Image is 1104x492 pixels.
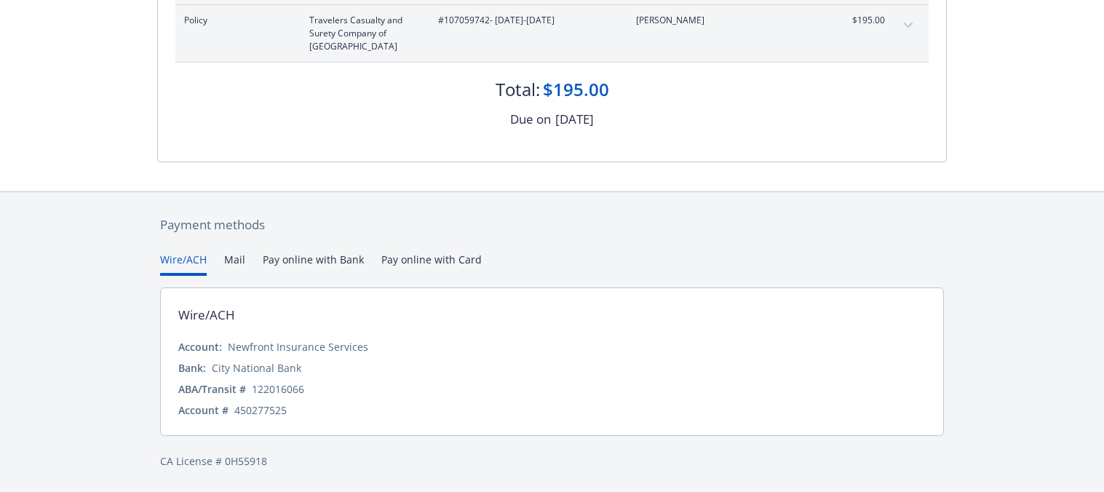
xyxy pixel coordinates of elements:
div: $195.00 [543,77,609,102]
div: CA License # 0H55918 [160,453,944,469]
span: #107059742 - [DATE]-[DATE] [438,14,613,27]
div: Newfront Insurance Services [228,339,368,354]
div: [DATE] [555,110,594,129]
div: Account # [178,402,229,418]
div: 122016066 [252,381,304,397]
div: City National Bank [212,360,301,376]
button: expand content [897,14,920,37]
div: ABA/Transit # [178,381,246,397]
button: Pay online with Card [381,252,482,276]
span: [PERSON_NAME] [636,14,807,27]
div: Bank: [178,360,206,376]
div: Account: [178,339,222,354]
div: Wire/ACH [178,306,235,325]
div: Payment methods [160,215,944,234]
div: 450277525 [234,402,287,418]
span: Travelers Casualty and Surety Company of [GEOGRAPHIC_DATA] [309,14,415,53]
div: Due on [510,110,551,129]
span: Policy [184,14,286,27]
button: Mail [224,252,245,276]
span: $195.00 [830,14,885,27]
button: Pay online with Bank [263,252,364,276]
div: Total: [496,77,540,102]
button: Wire/ACH [160,252,207,276]
div: PolicyTravelers Casualty and Surety Company of [GEOGRAPHIC_DATA]#107059742- [DATE]-[DATE][PERSON_... [175,5,929,62]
